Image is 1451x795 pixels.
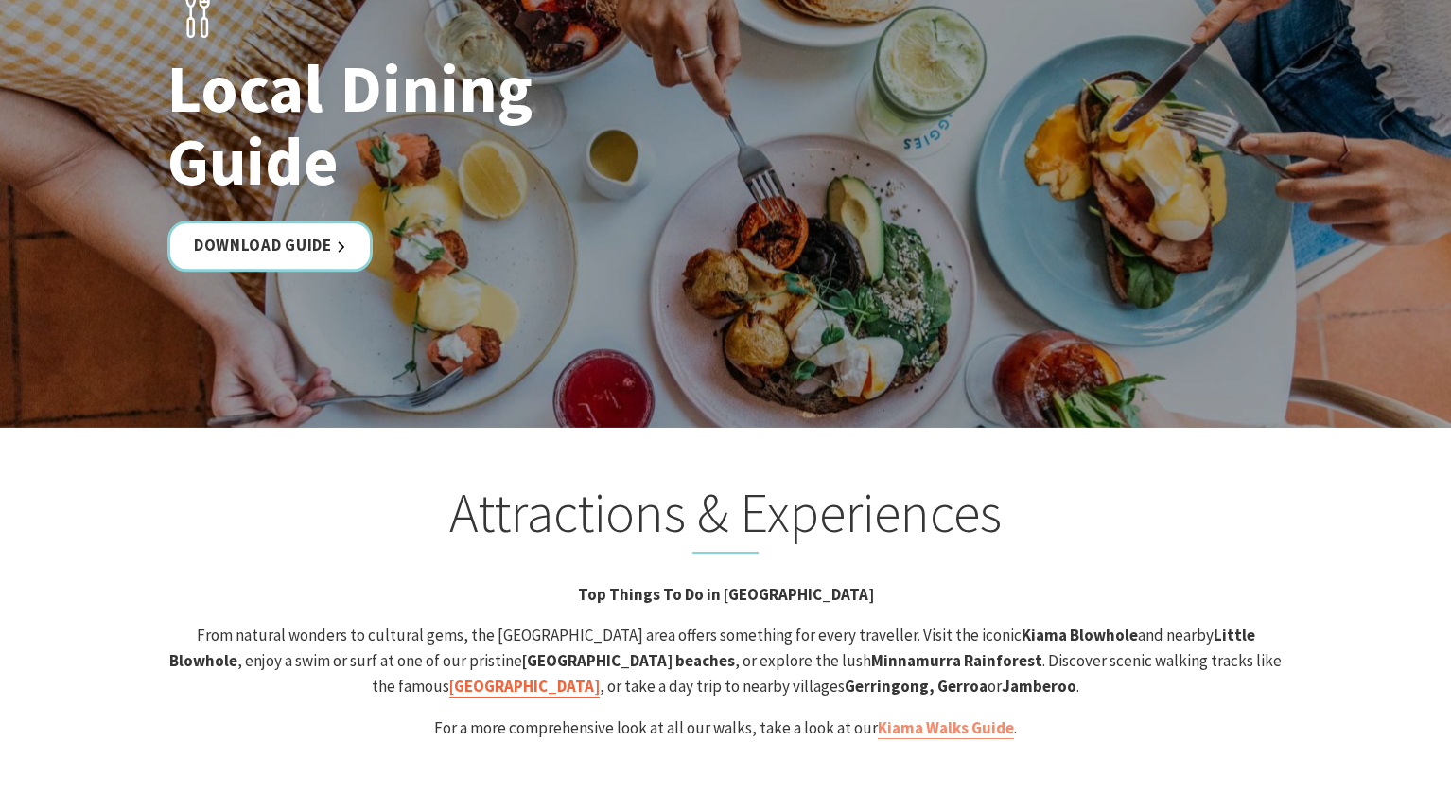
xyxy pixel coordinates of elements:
[845,676,988,697] strong: Gerringong, Gerroa
[871,650,1042,671] strong: Minnamurra Rainforest
[434,717,1017,739] span: For a more comprehensive look at all our walks, take a look at our .
[167,53,702,199] h1: Local Dining Guide
[167,221,373,272] a: Download Guide
[449,676,600,697] strong: [GEOGRAPHIC_DATA]
[1022,625,1138,645] strong: Kiama Blowhole
[522,650,735,671] strong: [GEOGRAPHIC_DATA] beaches
[1002,676,1076,697] strong: Jamberoo
[578,584,874,605] strong: Top Things To Do in [GEOGRAPHIC_DATA]
[166,480,1285,554] h2: Attractions & Experiences
[878,717,1014,739] a: Kiama Walks Guide
[169,625,1282,698] span: From natural wonders to cultural gems, the [GEOGRAPHIC_DATA] area offers something for every trav...
[449,676,600,698] a: [GEOGRAPHIC_DATA]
